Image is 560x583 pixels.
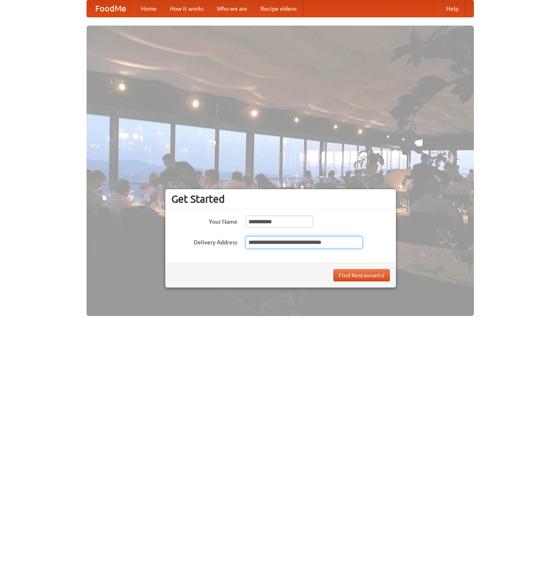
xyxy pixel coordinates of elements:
a: How it works [163,0,210,17]
label: Your Name [171,215,237,226]
a: Home [134,0,163,17]
a: FoodMe [87,0,134,17]
a: Help [440,0,465,17]
label: Delivery Address [171,236,237,246]
a: Recipe videos [254,0,303,17]
button: Find Restaurants! [333,269,390,281]
a: Who we are [210,0,254,17]
h3: Get Started [171,193,390,205]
